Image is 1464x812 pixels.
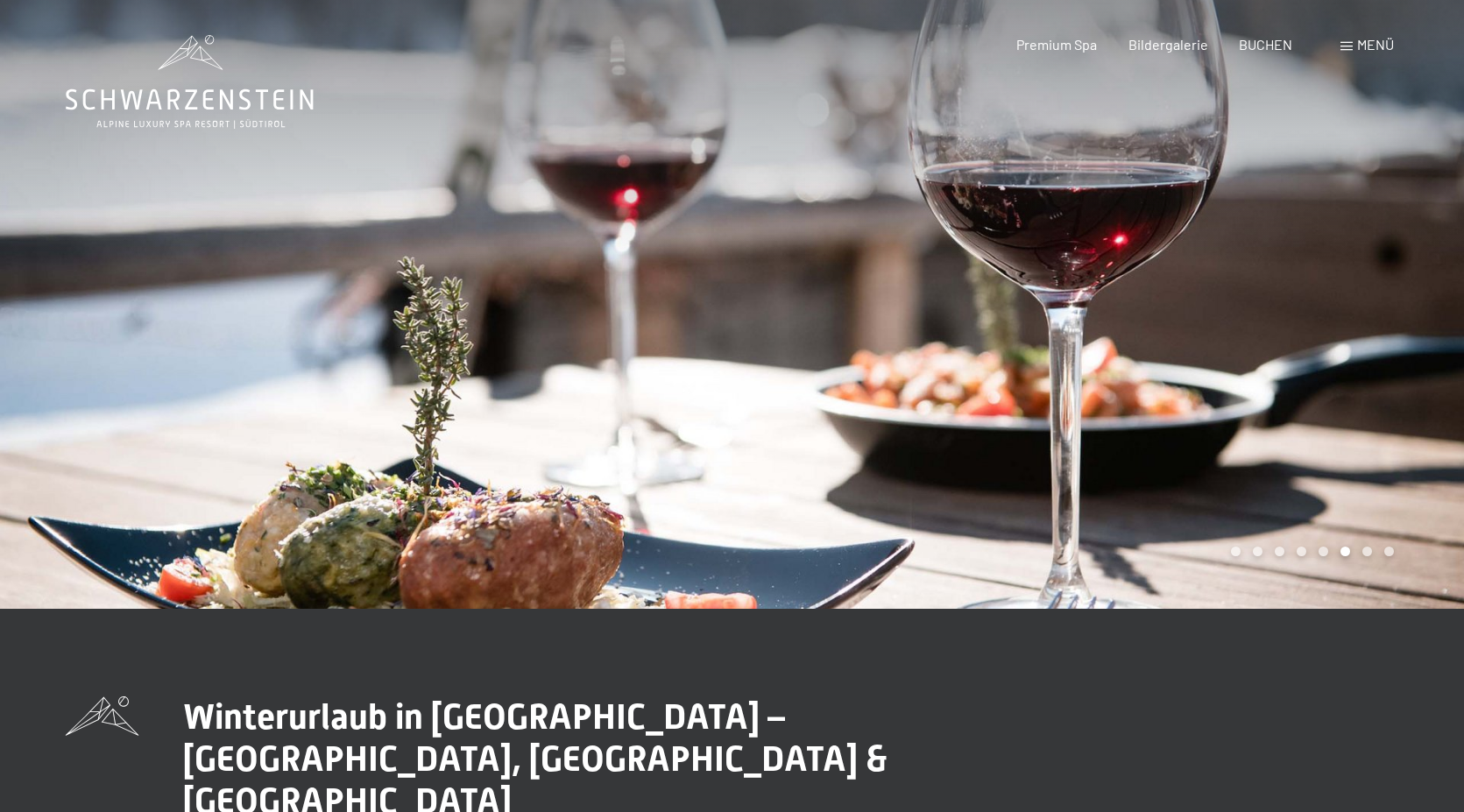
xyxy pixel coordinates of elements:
div: Carousel Pagination [1225,547,1394,556]
div: Carousel Page 1 [1231,547,1241,556]
div: Carousel Page 8 [1384,547,1394,556]
div: Carousel Page 2 [1253,547,1262,556]
div: Carousel Page 6 (Current Slide) [1340,547,1350,556]
div: Carousel Page 5 [1319,547,1328,556]
a: Bildergalerie [1128,36,1208,53]
a: Premium Spa [1016,36,1097,53]
span: Menü [1357,36,1394,53]
div: Carousel Page 4 [1297,547,1306,556]
div: Carousel Page 7 [1362,547,1372,556]
div: Carousel Page 3 [1275,547,1284,556]
a: BUCHEN [1239,36,1292,53]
